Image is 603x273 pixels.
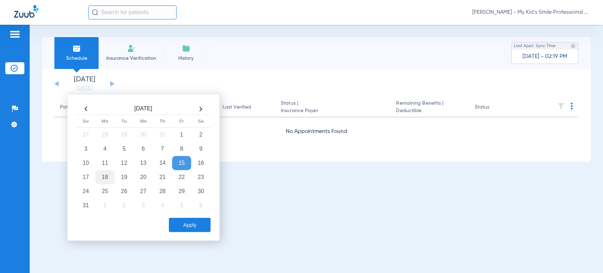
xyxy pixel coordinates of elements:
[571,103,573,110] img: group-dot-blue.svg
[182,44,190,53] img: History
[557,103,564,110] img: filter.svg
[63,85,106,92] a: [DATE]
[469,98,517,117] th: Status
[72,44,81,53] img: Schedule
[223,104,251,111] div: Last Verified
[9,30,20,39] img: hamburger-icon
[14,5,39,18] img: Zuub Logo
[60,55,93,62] span: Schedule
[396,107,463,115] span: Deductible
[275,98,390,117] th: Status |
[472,9,589,16] span: [PERSON_NAME] - My Kid's Smile Professional Circle
[568,239,603,273] iframe: Chat Widget
[281,107,385,115] span: Insurance Payer
[54,127,578,136] div: No Appointments Found
[571,43,575,48] img: last sync help info
[390,98,469,117] th: Remaining Benefits |
[63,76,106,92] li: [DATE]
[104,55,159,62] span: Insurance Verification
[60,104,91,111] div: Patient Name
[92,9,98,16] img: Search Icon
[169,218,211,232] button: Apply
[60,104,119,111] div: Patient Name
[169,55,203,62] span: History
[522,53,567,60] span: [DATE] - 02:19 PM
[223,104,270,111] div: Last Verified
[514,42,556,50] span: Last Appt. Sync Time:
[127,44,136,53] img: Manual Insurance Verification
[95,103,191,115] th: [DATE]
[88,5,177,19] input: Search for patients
